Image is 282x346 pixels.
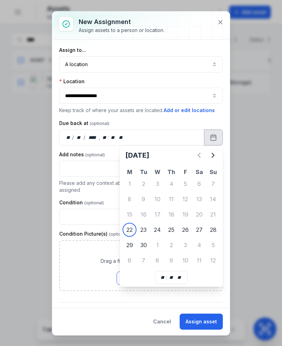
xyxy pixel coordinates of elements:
label: Due back at [59,120,109,127]
div: 18 [164,207,178,221]
div: 3 [150,177,164,191]
div: 19 [178,207,192,221]
div: 25 [164,223,178,237]
div: am/pm, [117,134,125,141]
div: / [72,134,75,141]
div: 15 [123,207,136,221]
button: Cancel [147,314,177,330]
div: minute, [110,134,117,141]
div: Sunday 14 September 2025 [206,192,220,206]
div: : [166,274,168,281]
th: Su [206,168,220,176]
label: Condition Picture(s) [59,230,128,237]
div: Thursday 4 September 2025 [164,177,178,191]
label: Condition [59,199,104,206]
div: 23 [136,223,150,237]
div: Today, Monday 22 September 2025, First available date [123,223,136,237]
div: Thursday 18 September 2025 [164,207,178,221]
div: 14 [206,192,220,206]
div: 8 [150,253,164,267]
div: Wednesday 24 September 2025 [150,223,164,237]
div: Saturday 27 September 2025 [192,223,206,237]
th: F [178,168,192,176]
div: Monday 1 September 2025 [123,177,136,191]
div: 6 [192,177,206,191]
div: 2 [164,238,178,252]
div: day, [65,134,72,141]
span: Drag a file here, or click to browse. [101,258,182,265]
div: 17 [150,207,164,221]
div: , [99,134,101,141]
button: Next [206,148,220,162]
div: Monday 29 September 2025 [123,238,136,252]
div: Wednesday 1 October 2025 [150,238,164,252]
div: September 2025 [123,148,220,268]
h3: New assignment [79,17,164,27]
div: Friday 26 September 2025 [178,223,192,237]
p: Please add any context about the job / purpose of the assets being assigned [59,180,223,194]
div: Monday 6 October 2025 [123,253,136,267]
div: 6 [123,253,136,267]
div: Friday 10 October 2025 [178,253,192,267]
div: Sunday 28 September 2025 [206,223,220,237]
div: Sunday 12 October 2025 [206,253,220,267]
div: 30 [136,238,150,252]
div: minute, [168,274,175,281]
div: Thursday 25 September 2025 [164,223,178,237]
table: September 2025 [123,168,220,268]
div: Sunday 21 September 2025 [206,207,220,221]
button: Previous [192,148,206,162]
div: Saturday 20 September 2025 [192,207,206,221]
div: Thursday 11 September 2025 [164,192,178,206]
div: 1 [150,238,164,252]
div: hour, [101,134,108,141]
div: : [108,134,110,141]
div: 13 [192,192,206,206]
div: 10 [150,192,164,206]
div: 28 [206,223,220,237]
div: 2 [136,177,150,191]
div: am/pm, [175,274,183,281]
button: Calendar [204,129,223,146]
div: 21 [206,207,220,221]
div: Saturday 13 September 2025 [192,192,206,206]
div: 22 [123,223,136,237]
div: Tuesday 16 September 2025 [136,207,150,221]
button: Browse Files [117,272,165,285]
div: 12 [206,253,220,267]
div: Tuesday 9 September 2025 [136,192,150,206]
div: 16 [136,207,150,221]
div: month, [75,134,84,141]
div: 3 [178,238,192,252]
div: 20 [192,207,206,221]
div: 8 [123,192,136,206]
div: Friday 12 September 2025 [178,192,192,206]
div: Tuesday 7 October 2025 [136,253,150,267]
div: Tuesday 30 September 2025 [136,238,150,252]
div: 5 [178,177,192,191]
div: 4 [192,238,206,252]
div: Friday 19 September 2025 [178,207,192,221]
div: 11 [164,192,178,206]
th: M [123,168,136,176]
div: Wednesday 17 September 2025 [150,207,164,221]
div: 11 [192,253,206,267]
h2: [DATE] [125,150,192,160]
div: Monday 15 September 2025 [123,207,136,221]
div: / [84,134,86,141]
div: 27 [192,223,206,237]
div: 10 [178,253,192,267]
div: Calendar [123,148,220,284]
div: Wednesday 8 October 2025 [150,253,164,267]
div: Friday 3 October 2025 [178,238,192,252]
div: Assign assets to a person or location. [79,27,164,34]
p: Keep track of where your assets are located. [59,107,223,114]
button: Add or edit locations [163,107,215,114]
div: Saturday 6 September 2025 [192,177,206,191]
div: Thursday 9 October 2025 [164,253,178,267]
button: Assign asset [180,314,223,330]
div: 29 [123,238,136,252]
div: Wednesday 3 September 2025 [150,177,164,191]
div: Tuesday 2 September 2025 [136,177,150,191]
div: Saturday 11 October 2025 [192,253,206,267]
